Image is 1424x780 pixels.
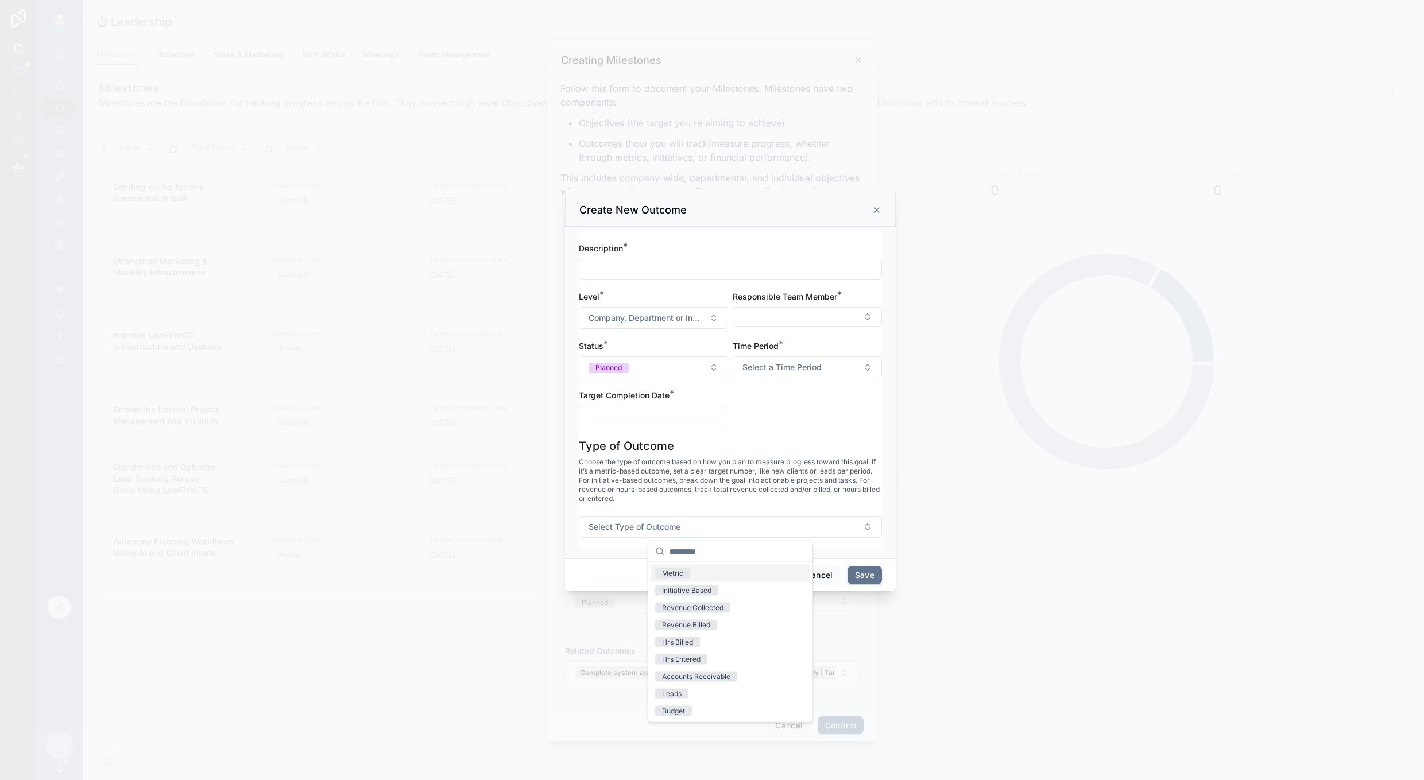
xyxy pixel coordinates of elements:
span: Status [579,341,603,351]
button: Select Button [733,356,882,378]
button: Select Button [579,307,728,329]
span: Company, Department or Individual [589,312,705,324]
div: Leads [662,689,682,699]
h1: Type of Outcome [579,438,674,454]
div: Revenue Collected [662,603,723,613]
button: Select Button [579,356,728,378]
div: Hrs Billed [662,637,693,647]
span: Description [579,243,623,253]
span: Level [579,292,599,301]
h3: Create New Outcome [579,203,687,217]
div: Revenue Billed [662,620,710,630]
span: Choose the type of outcome based on how you plan to measure progress toward this goal. If it’s a ... [579,457,882,503]
div: Hrs Entered [662,654,701,665]
span: Select Type of Outcome [589,521,680,533]
div: Initiative Based [662,585,711,596]
div: Suggestions [648,562,812,722]
span: Select a Time Period [742,362,822,373]
span: Responsible Team Member [733,292,837,301]
span: Time Period [733,341,779,351]
div: Accounts Receivable [662,672,730,682]
div: Planned [595,363,622,373]
div: Budget [662,706,685,716]
div: Metric [662,568,683,579]
span: Target Completion Date [579,390,670,400]
button: Save [848,566,882,584]
button: Select Button [733,307,882,327]
button: Cancel [798,566,840,584]
button: Select Button [579,516,882,538]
